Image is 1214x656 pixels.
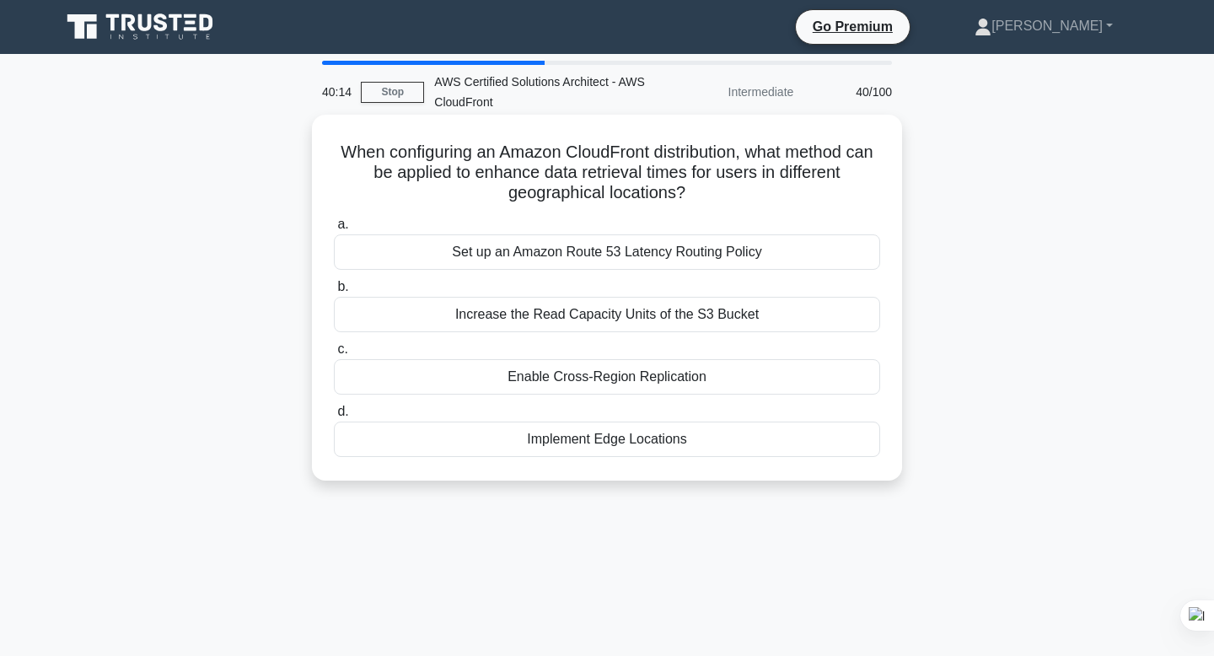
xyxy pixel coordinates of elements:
span: b. [337,279,348,293]
div: Enable Cross-Region Replication [334,359,880,395]
span: a. [337,217,348,231]
div: Intermediate [656,75,803,109]
a: Go Premium [803,16,903,37]
span: c. [337,341,347,356]
div: Set up an Amazon Route 53 Latency Routing Policy [334,234,880,270]
div: 40:14 [312,75,361,109]
h5: When configuring an Amazon CloudFront distribution, what method can be applied to enhance data re... [332,142,882,204]
div: 40/100 [803,75,902,109]
div: Increase the Read Capacity Units of the S3 Bucket [334,297,880,332]
a: Stop [361,82,424,103]
a: [PERSON_NAME] [934,9,1153,43]
div: Implement Edge Locations [334,422,880,457]
span: d. [337,404,348,418]
div: AWS Certified Solutions Architect - AWS CloudFront [424,65,656,119]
